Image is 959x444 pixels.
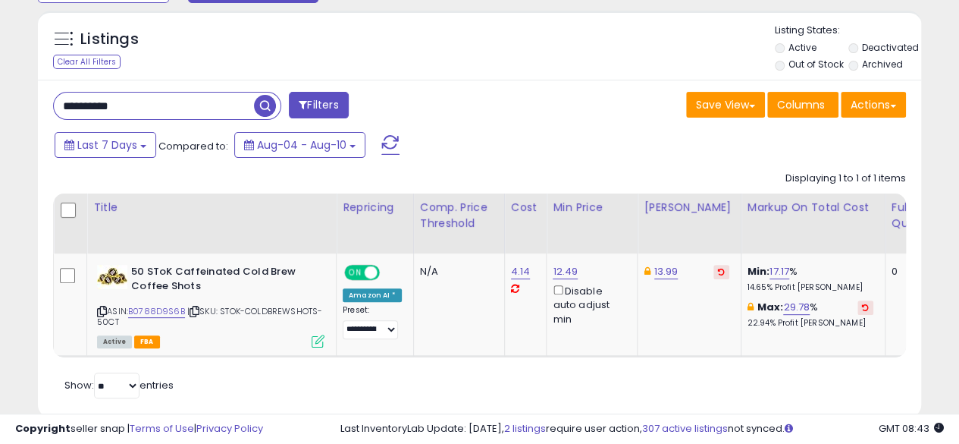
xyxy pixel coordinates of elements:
[15,422,263,436] div: seller snap | |
[862,41,919,54] label: Deactivated
[131,265,315,297] b: 50 SToK Caffeinated Cold Brew Coffee Shots
[644,200,734,216] div: [PERSON_NAME]
[130,421,194,436] a: Terms of Use
[55,132,156,158] button: Last 7 Days
[892,200,944,231] div: Fulfillable Quantity
[747,200,879,216] div: Markup on Total Cost
[196,421,263,436] a: Privacy Policy
[97,265,324,346] div: ASIN:
[511,200,541,216] div: Cost
[747,301,873,329] div: %
[642,421,728,436] a: 307 active listings
[654,264,679,279] a: 13.99
[747,282,873,293] p: 14.65% Profit [PERSON_NAME]
[53,55,121,69] div: Clear All Filters
[340,422,944,436] div: Last InventoryLab Update: [DATE], require user action, not synced.
[93,200,330,216] div: Title
[511,264,531,279] a: 4.14
[741,194,885,253] th: The percentage added to the cost of goods (COGS) that forms the calculator for Min & Max prices.
[80,29,139,50] h5: Listings
[553,282,625,326] div: Disable auto adjust min
[769,264,789,279] a: 17.17
[64,378,174,392] span: Show: entries
[420,200,498,231] div: Comp. Price Threshold
[77,137,137,153] span: Last 7 Days
[767,92,838,118] button: Columns
[234,132,365,158] button: Aug-04 - Aug-10
[757,300,784,314] b: Max:
[747,318,873,329] p: 22.94% Profit [PERSON_NAME]
[257,137,346,153] span: Aug-04 - Aug-10
[343,288,402,302] div: Amazon AI *
[785,172,906,186] div: Displaying 1 to 1 of 1 items
[343,200,407,216] div: Repricing
[777,97,825,112] span: Columns
[158,139,228,153] span: Compared to:
[504,421,546,436] a: 2 listings
[892,265,939,279] div: 0
[788,41,816,54] label: Active
[128,305,185,318] a: B0788D9S6B
[841,92,906,118] button: Actions
[97,305,322,328] span: | SKU: STOK-COLDBREWSHOTS-50CT
[346,266,365,279] span: ON
[788,58,843,71] label: Out of Stock
[862,58,903,71] label: Archived
[686,92,765,118] button: Save View
[343,305,402,339] div: Preset:
[747,265,873,293] div: %
[879,421,944,436] span: 2025-08-18 08:43 GMT
[775,24,921,38] p: Listing States:
[553,200,631,216] div: Min Price
[97,265,127,289] img: 51wTDSTDPgL._SL40_.jpg
[97,335,132,348] span: All listings currently available for purchase on Amazon
[289,92,348,118] button: Filters
[747,264,770,279] b: Min:
[15,421,71,436] strong: Copyright
[553,264,578,279] a: 12.49
[134,335,160,348] span: FBA
[783,300,810,315] a: 29.78
[378,266,402,279] span: OFF
[420,265,493,279] div: N/A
